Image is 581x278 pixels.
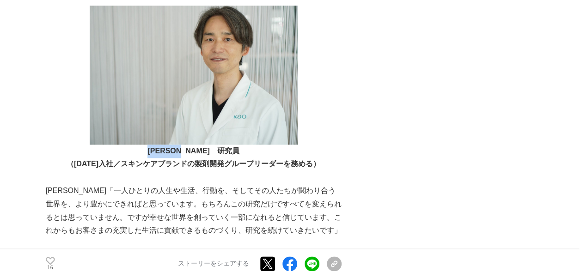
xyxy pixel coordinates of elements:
p: ストーリーをシェアする [178,260,249,268]
strong: （[DATE]入社／スキンケアブランドの製剤開発グループリーダーを務める） [67,160,320,168]
strong: [PERSON_NAME] 研究員 [147,147,239,155]
p: 16 [46,266,55,270]
img: thumbnail_88e025e0-2889-11ef-9b70-05c4e56b5b87.jpg [90,6,298,145]
p: [PERSON_NAME]「一人ひとりの人生や生活、行動を、そしてその人たちが関わり合う世界を、より豊かにできればと思っています。もちろんこの研究だけですべてを変えられるとは思っていません。です... [46,184,342,237]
